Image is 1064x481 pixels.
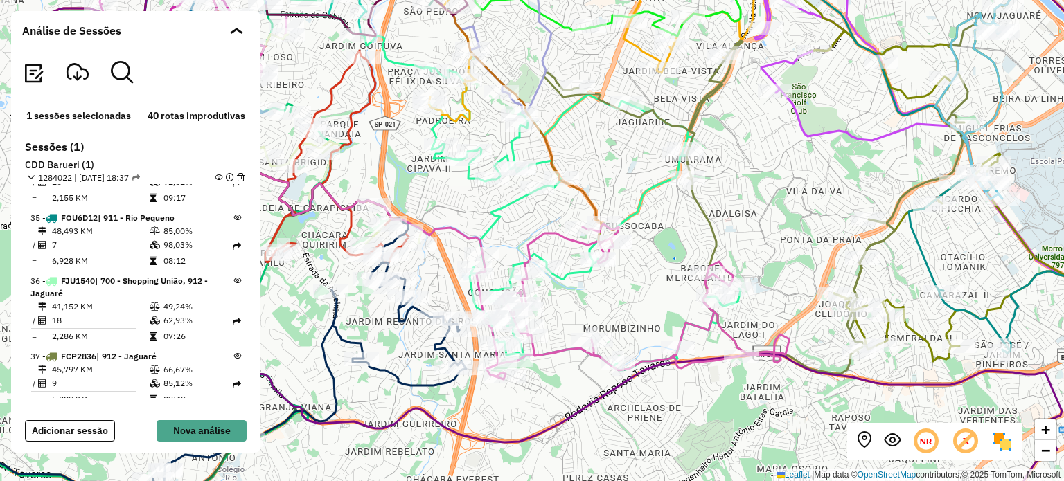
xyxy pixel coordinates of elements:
a: Zoom out [1035,440,1056,461]
i: Distância Total [38,365,46,374]
i: % de utilização da cubagem [150,379,160,388]
a: Leaflet [777,470,810,480]
td: 5,089 KM [51,392,149,406]
i: Distância Total [38,227,46,235]
span: 912 - Jaguaré [96,351,157,361]
td: 62,93% [163,314,233,327]
td: 07:49 [163,392,233,406]
i: Total de Atividades [38,241,46,249]
span: Análise de Sessões [22,22,121,39]
i: Tempo total em rota [150,194,157,202]
button: Visualizar Romaneio Exportadas [66,61,89,86]
h6: Sessões (1) [25,140,247,154]
i: Distância Total [38,302,46,311]
i: Rota exportada [233,318,241,326]
td: 07:26 [163,329,233,343]
div: Map data © contributors,© 2025 TomTom, Microsoft [773,469,1064,481]
button: Visualizar relatório de Roteirização Exportadas [22,61,44,86]
td: 85,00% [163,224,233,238]
a: OpenStreetMap [858,470,916,480]
td: / [30,376,37,390]
td: 18 [51,314,149,327]
span: Exibir rótulo [951,427,980,456]
img: Exibir/Ocultar setores [991,430,1013,453]
h6: CDD Barueri (1) [25,159,247,172]
td: 85,12% [163,376,233,390]
td: 09:17 [163,191,233,205]
i: Tempo total em rota [150,257,157,265]
td: / [30,314,37,327]
i: % de utilização do peso [150,302,160,311]
i: % de utilização do peso [150,365,160,374]
i: Tempo total em rota [150,395,157,403]
span: − [1041,442,1050,459]
td: 45,797 KM [51,363,149,376]
button: Exibir sessão original [884,432,901,452]
button: Adicionar sessão [25,420,115,442]
td: 66,67% [163,363,233,376]
td: = [30,392,37,406]
td: = [30,329,37,343]
td: 6,928 KM [51,254,149,268]
i: % de utilização da cubagem [150,241,160,249]
i: Total de Atividades [38,316,46,325]
td: 08:12 [163,254,233,268]
button: 1 sessões selecionadas [22,108,135,124]
span: Ocultar NR [912,427,941,456]
a: Zoom in [1035,419,1056,440]
i: Total de Atividades [38,379,46,388]
button: Centralizar mapa no depósito ou ponto de apoio [856,432,873,452]
td: / [30,238,37,252]
span: 911 - Rio Pequeno [98,212,175,223]
td: 49,24% [163,300,233,314]
td: 2,155 KM [51,191,149,205]
button: 40 rotas improdutivas [143,108,249,124]
span: FOU6D12 [61,212,98,223]
span: 36 - [30,275,233,300]
span: 37 - [30,350,157,363]
span: FCP2836 [61,351,96,361]
i: % de utilização do peso [150,227,160,235]
td: = [30,254,37,268]
i: Rota exportada [233,381,241,389]
td: 98,03% [163,238,233,252]
span: FJU1540 [61,275,95,286]
td: 9 [51,376,149,390]
td: 2,286 KM [51,329,149,343]
td: 7 [51,238,149,252]
i: % de utilização da cubagem [150,316,160,325]
span: | [812,470,814,480]
span: 1284022 | [DATE] 18:37 [38,172,140,184]
td: 48,493 KM [51,224,149,238]
i: Tempo total em rota [150,332,157,341]
span: + [1041,421,1050,438]
td: 41,152 KM [51,300,149,314]
i: Rota exportada [233,242,241,251]
span: 35 - [30,212,175,224]
button: Nova análise [157,420,247,442]
span: 700 - Shopping União, 912 - Jaguaré [30,275,208,298]
td: = [30,191,37,205]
